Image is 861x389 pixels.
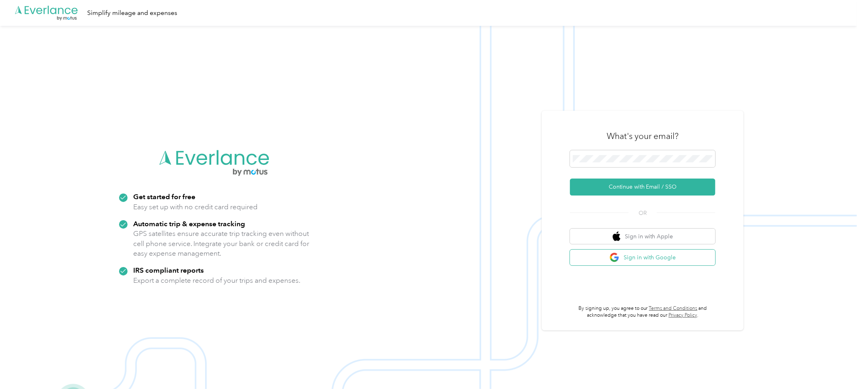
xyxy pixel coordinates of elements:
[87,8,177,18] div: Simplify mileage and expenses
[668,312,697,318] a: Privacy Policy
[133,192,195,201] strong: Get started for free
[570,305,715,319] p: By signing up, you agree to our and acknowledge that you have read our .
[133,275,300,286] p: Export a complete record of your trips and expenses.
[628,209,657,217] span: OR
[607,130,679,142] h3: What's your email?
[570,229,715,244] button: apple logoSign in with Apple
[133,219,245,228] strong: Automatic trip & expense tracking
[570,250,715,265] button: google logoSign in with Google
[133,202,258,212] p: Easy set up with no credit card required
[610,252,620,263] img: google logo
[133,229,310,259] p: GPS satellites ensure accurate trip tracking even without cell phone service. Integrate your bank...
[649,305,698,311] a: Terms and Conditions
[570,179,715,196] button: Continue with Email / SSO
[613,231,621,242] img: apple logo
[133,266,204,274] strong: IRS compliant reports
